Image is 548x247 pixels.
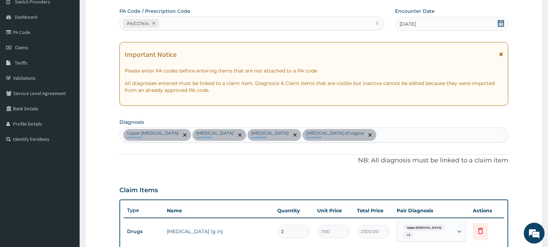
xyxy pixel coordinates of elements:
th: Quantity [274,204,314,218]
h3: Claim Items [119,187,158,194]
span: Tariffs [15,60,27,66]
span: [DATE] [399,20,416,27]
span: remove selection option [182,132,188,138]
span: Upper [MEDICAL_DATA] [403,224,445,231]
span: remove selection option [367,132,373,138]
th: Actions [469,204,504,218]
label: Encounter Date [395,8,435,15]
th: Name [163,204,274,218]
label: Diagnosis [119,119,144,126]
span: Dashboard [15,14,37,20]
div: Chat with us now [36,39,116,48]
span: Claims [15,44,28,51]
small: confirmed [127,136,179,139]
p: All diagnoses entered must be linked to a claim item. Diagnosis & Claim Items that are visible bu... [125,80,503,94]
th: Pair Diagnosis [393,204,469,218]
textarea: Type your message and hit 'Enter' [3,169,132,194]
td: Drugs [124,225,163,238]
label: PA Code / Prescription Code [119,8,190,15]
p: [MEDICAL_DATA] [251,130,289,136]
h1: Important Notice [125,51,177,58]
small: confirmed [196,136,234,139]
p: NB: All diagnosis must be linked to a claim item [119,156,508,165]
div: PA/CC7414 [125,19,150,27]
th: Type [124,204,163,217]
p: [MEDICAL_DATA] of vagina [306,130,364,136]
p: Please enter PA codes before entering items that are not attached to a PA code [125,67,503,74]
small: confirmed [251,136,289,139]
th: Unit Price [314,204,353,218]
img: d_794563401_company_1708531726252_794563401 [13,35,28,52]
p: Upper [MEDICAL_DATA] [127,130,179,136]
span: We're online! [40,77,96,147]
span: remove selection option [292,132,298,138]
span: remove selection option [237,132,243,138]
div: Minimize live chat window [114,3,130,20]
small: confirmed [306,136,364,139]
p: [MEDICAL_DATA] [196,130,234,136]
span: + 3 [403,232,414,239]
td: [MEDICAL_DATA] 1g inj [163,224,274,238]
th: Total Price [353,204,393,218]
